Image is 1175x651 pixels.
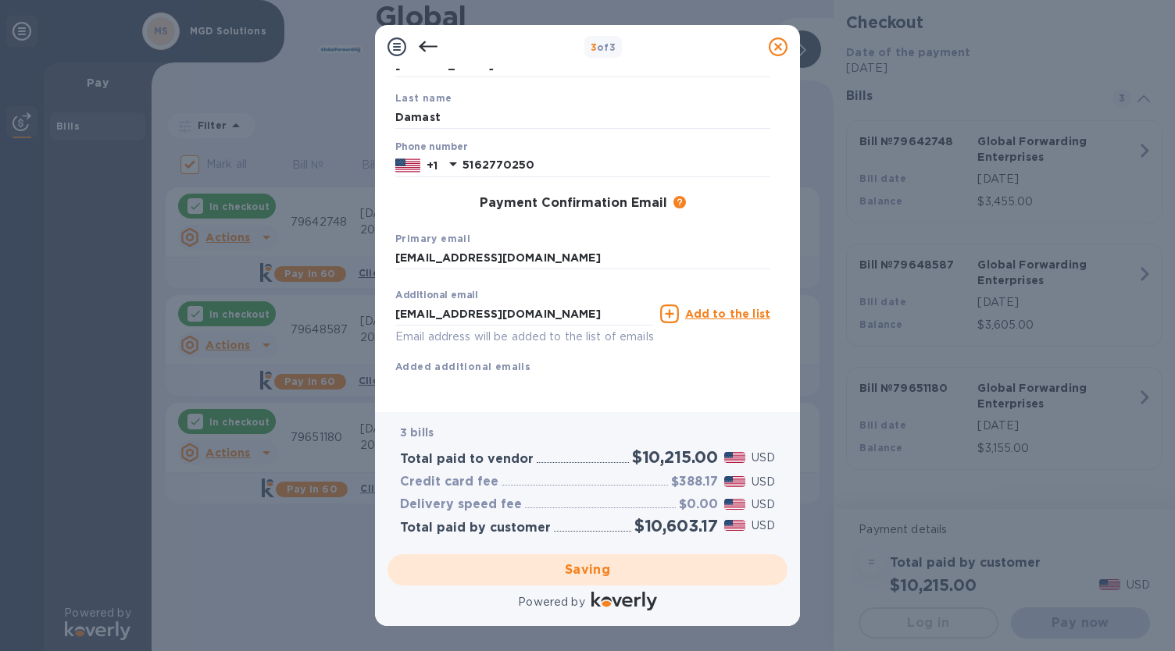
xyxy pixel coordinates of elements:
[591,592,657,610] img: Logo
[591,41,597,53] span: 3
[395,328,654,346] p: Email address will be added to the list of emails
[632,447,718,467] h2: $10,215.00
[395,92,452,104] b: Last name
[480,196,667,211] h3: Payment Confirmation Email
[395,143,467,152] label: Phone number
[752,496,775,513] p: USD
[400,426,434,439] b: 3 bills
[395,157,420,174] img: US
[395,233,470,244] b: Primary email
[685,308,770,320] u: Add to the list
[395,291,478,301] label: Additional email
[724,499,745,510] img: USD
[634,516,718,535] h2: $10,603.17
[591,41,616,53] b: of 3
[395,361,530,372] b: Added additional emails
[724,476,745,487] img: USD
[395,247,770,270] input: Enter your primary name
[752,474,775,490] p: USD
[671,475,718,489] h3: $388.17
[724,452,745,463] img: USD
[395,105,770,129] input: Enter your last name
[400,475,498,489] h3: Credit card fee
[395,302,654,325] input: Enter additional email
[400,521,551,535] h3: Total paid by customer
[462,154,770,177] input: Enter your phone number
[752,450,775,466] p: USD
[400,497,522,512] h3: Delivery speed fee
[518,594,584,610] p: Powered by
[679,497,718,512] h3: $0.00
[427,158,437,173] p: +1
[400,452,534,467] h3: Total paid to vendor
[752,518,775,534] p: USD
[724,520,745,531] img: USD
